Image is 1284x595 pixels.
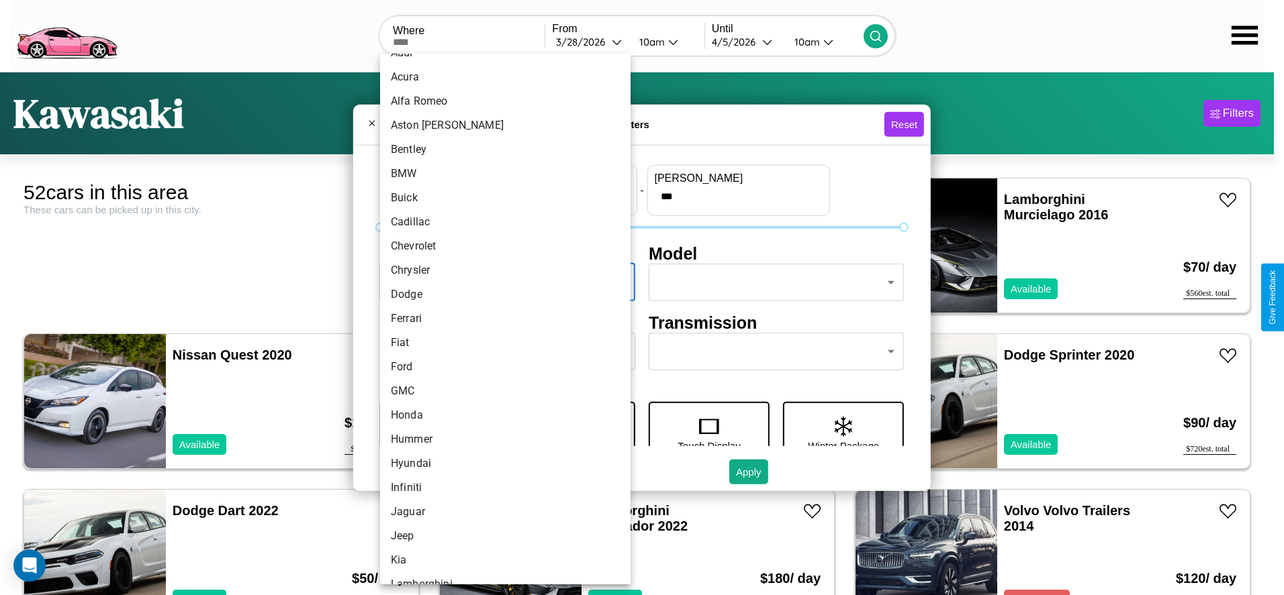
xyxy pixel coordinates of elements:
[13,549,46,582] div: Open Intercom Messenger
[380,307,631,331] li: Ferrari
[380,89,631,113] li: Alfa Romeo
[380,355,631,379] li: Ford
[380,427,631,451] li: Hummer
[380,451,631,476] li: Hyundai
[380,65,631,89] li: Acura
[380,331,631,355] li: Fiat
[380,548,631,572] li: Kia
[380,234,631,258] li: Chevrolet
[380,403,631,427] li: Honda
[380,379,631,403] li: GMC
[380,162,631,186] li: BMW
[380,186,631,210] li: Buick
[380,138,631,162] li: Bentley
[380,113,631,138] li: Aston [PERSON_NAME]
[380,282,631,307] li: Dodge
[380,476,631,500] li: Infiniti
[380,524,631,548] li: Jeep
[1268,270,1277,325] div: Give Feedback
[380,500,631,524] li: Jaguar
[380,210,631,234] li: Cadillac
[380,258,631,282] li: Chrysler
